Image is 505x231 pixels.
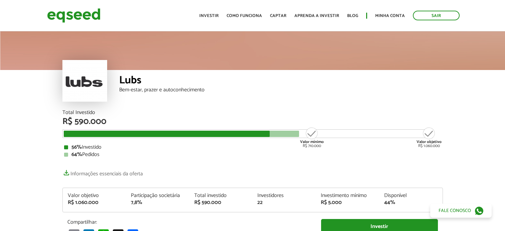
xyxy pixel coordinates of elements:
div: 22 [257,200,311,205]
div: R$ 5.000 [321,200,374,205]
a: Sair [413,11,460,20]
div: R$ 1.060.000 [68,200,121,205]
div: Pedidos [64,152,441,157]
div: Participação societária [131,193,184,198]
div: Bem-estar, prazer e autoconhecimento [119,87,443,93]
img: EqSeed [47,7,100,24]
div: Valor objetivo [68,193,121,198]
div: Investidores [257,193,311,198]
a: Fale conosco [430,204,492,218]
div: 44% [384,200,438,205]
strong: Valor objetivo [417,139,442,145]
div: Investimento mínimo [321,193,374,198]
a: Informações essenciais da oferta [62,167,143,177]
div: R$ 1.060.000 [417,127,442,148]
a: Minha conta [375,14,405,18]
a: Investir [199,14,219,18]
div: Disponível [384,193,438,198]
div: R$ 710.000 [299,127,324,148]
div: Total Investido [62,110,443,115]
a: Captar [270,14,286,18]
div: R$ 590.000 [62,117,443,126]
div: 7,8% [131,200,184,205]
div: Lubs [119,75,443,87]
div: R$ 590.000 [194,200,248,205]
p: Compartilhar: [67,219,311,225]
a: Como funciona [227,14,262,18]
div: Investido [64,145,441,150]
div: Total investido [194,193,248,198]
strong: 56% [71,143,82,152]
strong: 64% [71,150,82,159]
a: Blog [347,14,358,18]
a: Aprenda a investir [294,14,339,18]
strong: Valor mínimo [300,139,324,145]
